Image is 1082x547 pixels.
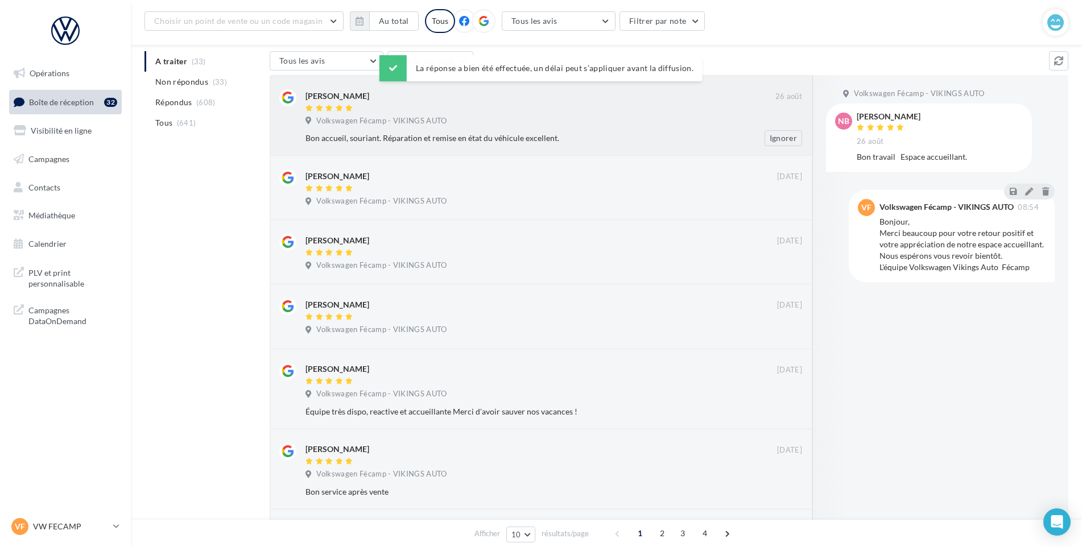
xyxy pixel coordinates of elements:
span: Volkswagen Fécamp - VIKINGS AUTO [316,389,447,399]
span: Volkswagen Fécamp - VIKINGS AUTO [316,116,447,126]
button: Filtrer par note [620,11,705,31]
span: Visibilité en ligne [31,126,92,135]
div: [PERSON_NAME] [857,113,920,121]
span: Volkswagen Fécamp - VIKINGS AUTO [316,260,447,271]
a: Contacts [7,176,124,200]
div: [PERSON_NAME] [305,171,369,182]
button: Au total [350,11,419,31]
span: Contacts [28,182,60,192]
span: Tous les avis [279,56,325,65]
div: [PERSON_NAME] [305,235,369,246]
div: [PERSON_NAME] [305,444,369,455]
div: [PERSON_NAME] [305,363,369,375]
span: (608) [196,98,216,107]
span: 3 [674,524,692,542]
span: Médiathèque [28,210,75,220]
button: Tous les avis [502,11,616,31]
span: VF [861,202,872,213]
span: Campagnes [28,154,69,164]
div: Volkswagen Fécamp - VIKINGS AUTO [879,203,1014,211]
span: Non répondus [155,76,208,88]
div: Bon travail Espace accueillant. [857,151,1023,163]
div: [PERSON_NAME] [305,299,369,310]
span: Afficher [474,528,500,539]
div: Bon service après vente [305,486,728,498]
span: 26 août [857,136,883,147]
span: nB [838,115,849,127]
div: 32 [104,98,117,107]
a: Visibilité en ligne [7,119,124,143]
span: (33) [213,77,227,86]
span: résultats/page [542,528,589,539]
span: PLV et print personnalisable [28,265,117,289]
button: Filtrer par note [387,51,473,71]
span: 4 [696,524,714,542]
div: Open Intercom Messenger [1043,508,1071,536]
span: Campagnes DataOnDemand [28,302,117,327]
span: Calendrier [28,239,67,248]
span: 10 [511,530,521,539]
div: [PERSON_NAME] [305,90,369,102]
button: Choisir un point de vente ou un code magasin [144,11,344,31]
button: 10 [506,527,535,542]
span: 1 [631,524,649,542]
a: Opérations [7,61,124,85]
span: Volkswagen Fécamp - VIKINGS AUTO [316,196,447,206]
span: Boîte de réception [29,97,94,106]
button: Au total [369,11,419,31]
div: La réponse a bien été effectuée, un délai peut s’appliquer avant la diffusion. [379,55,703,81]
a: VF VW FECAMP [9,516,122,537]
a: Boîte de réception32 [7,90,124,114]
div: Équipe très dispo, reactive et accueillante Merci d'avoir sauver nos vacances ! [305,406,728,417]
a: Campagnes DataOnDemand [7,298,124,331]
span: Volkswagen Fécamp - VIKINGS AUTO [316,469,447,479]
span: Tous [155,117,172,129]
span: [DATE] [777,172,802,182]
p: VW FECAMP [33,521,109,532]
span: (641) [177,118,196,127]
span: Tous les avis [511,16,557,26]
span: 2 [653,524,671,542]
a: PLV et print personnalisable [7,260,124,294]
span: Volkswagen Fécamp - VIKINGS AUTO [316,325,447,335]
a: Calendrier [7,232,124,256]
a: Campagnes [7,147,124,171]
span: [DATE] [777,365,802,375]
span: 26 août [775,92,802,102]
span: [DATE] [777,300,802,310]
span: Volkswagen Fécamp - VIKINGS AUTO [854,89,984,99]
span: VF [15,521,25,532]
button: Tous les avis [270,51,383,71]
a: Médiathèque [7,204,124,227]
span: Répondus [155,97,192,108]
span: Choisir un point de vente ou un code magasin [154,16,323,26]
button: Ignorer [765,130,802,146]
div: Bonjour, Merci beaucoup pour votre retour positif et votre appréciation de notre espace accueilla... [879,216,1046,273]
div: Bon accueil, souriant. Réparation et remise en état du véhicule excellent. [305,132,728,144]
span: [DATE] [777,236,802,246]
div: Tous [425,9,455,33]
span: [DATE] [777,445,802,455]
span: 08:54 [1018,204,1039,211]
span: Opérations [30,68,69,78]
